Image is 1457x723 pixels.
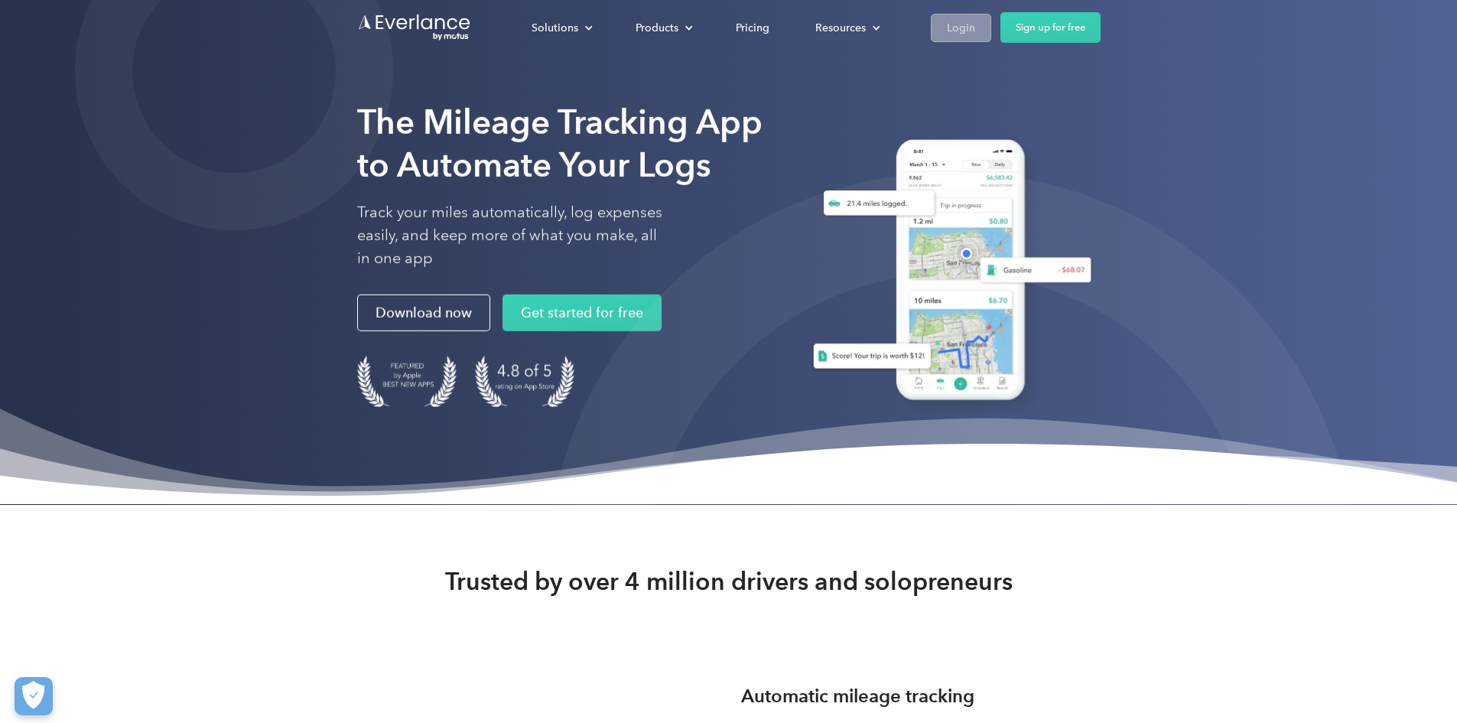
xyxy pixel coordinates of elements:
div: Solutions [516,15,605,41]
a: Login [931,14,991,42]
div: Products [620,15,705,41]
div: Resources [815,18,866,37]
p: Track your miles automatically, log expenses easily, and keep more of what you make, all in one app [357,201,663,270]
strong: The Mileage Tracking App to Automate Your Logs [357,102,763,185]
a: Get started for free [502,295,662,331]
h3: Automatic mileage tracking [741,682,974,710]
strong: Trusted by over 4 million drivers and solopreneurs [445,566,1013,597]
a: Go to homepage [357,13,472,42]
div: Products [636,18,678,37]
img: 4.9 out of 5 stars on the app store [475,356,574,407]
div: Solutions [532,18,578,37]
div: Resources [800,15,893,41]
img: Badge for Featured by Apple Best New Apps [357,356,457,407]
a: Sign up for free [1000,12,1101,43]
a: Download now [357,295,490,331]
img: Everlance, mileage tracker app, expense tracking app [795,128,1101,418]
a: Pricing [720,15,785,41]
div: Login [947,18,975,37]
button: Cookies Settings [15,677,53,715]
div: Pricing [736,18,769,37]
